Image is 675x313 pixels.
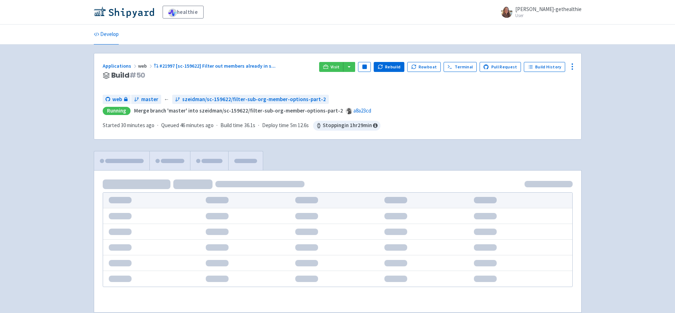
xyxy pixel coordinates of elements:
[159,63,276,69] span: #21997 [sc-159622] Filter out members already in s ...
[129,70,145,80] span: # 50
[112,95,122,104] span: web
[331,64,340,70] span: Visit
[444,62,477,72] a: Terminal
[374,62,404,72] button: Rebuild
[138,63,154,69] span: web
[141,95,158,104] span: master
[290,121,309,130] span: 5m 12.6s
[103,122,154,129] span: Started
[524,62,565,72] a: Build History
[163,6,204,19] a: healthie
[515,6,582,12] span: [PERSON_NAME]-gethealthie
[103,121,380,131] div: · · ·
[94,6,154,18] img: Shipyard logo
[131,95,161,104] a: master
[497,6,582,18] a: [PERSON_NAME]-gethealthie User
[103,107,131,115] div: Running
[172,95,329,104] a: szeidman/sc-159622/filter-sub-org-member-options-part-2
[480,62,521,72] a: Pull Request
[353,107,371,114] a: a8a23cd
[244,121,255,130] span: 36.1s
[180,122,214,129] time: 46 minutes ago
[134,107,343,114] strong: Merge branch 'master' into szeidman/sc-159622/filter-sub-org-member-options-part-2
[515,13,582,18] small: User
[262,121,289,130] span: Deploy time
[319,62,343,72] a: Visit
[121,122,154,129] time: 30 minutes ago
[313,121,380,131] span: Stopping in 1 hr 29 min
[407,62,441,72] button: Rowboat
[358,62,371,72] button: Pause
[161,122,214,129] span: Queued
[220,121,243,130] span: Build time
[103,95,131,104] a: web
[103,63,138,69] a: Applications
[164,95,169,104] span: ←
[182,95,326,104] span: szeidman/sc-159622/filter-sub-org-member-options-part-2
[111,71,145,79] span: Build
[94,25,119,45] a: Develop
[154,63,277,69] a: #21997 [sc-159622] Filter out members already in s...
